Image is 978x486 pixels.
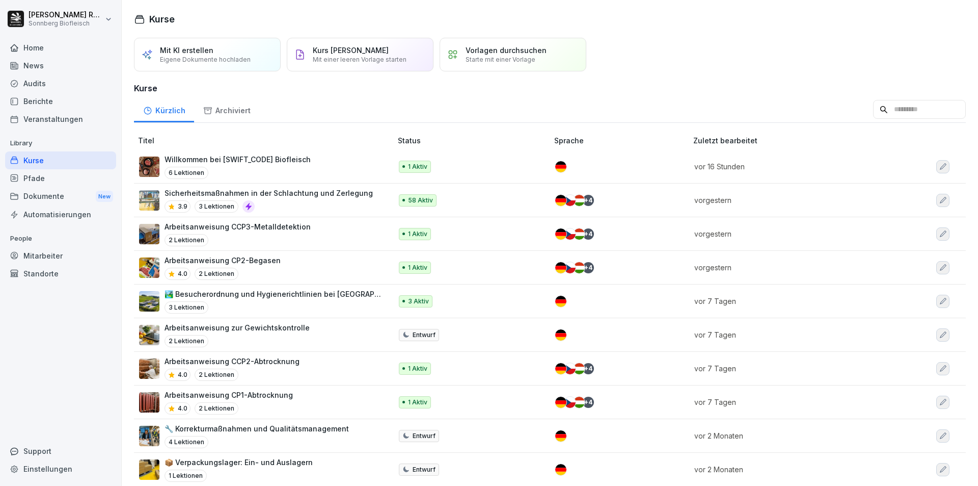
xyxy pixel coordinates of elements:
img: roi77fylcwzaflh0hwjmpm1w.png [139,291,159,312]
div: + 4 [583,363,594,374]
a: Mitarbeiter [5,247,116,265]
p: 1 Lektionen [165,470,207,482]
p: Library [5,135,116,151]
p: Arbeitsanweisung CP2-Begasen [165,255,281,266]
img: de.svg [555,363,566,374]
div: + 4 [583,195,594,206]
p: vorgestern [694,228,884,239]
p: 4.0 [178,370,187,379]
img: hu.svg [574,228,585,240]
h1: Kurse [149,12,175,26]
p: 2 Lektionen [165,335,208,347]
div: Home [5,39,116,57]
p: vorgestern [694,262,884,273]
p: [PERSON_NAME] Rafetseder [29,11,103,19]
a: Einstellungen [5,460,116,478]
img: hu.svg [574,262,585,273]
a: Veranstaltungen [5,110,116,128]
img: bg9xlr7342z5nsf7ao8e1prm.png [139,190,159,211]
p: 🔧 Korrekturmaßnahmen und Qualitätsmanagement [165,423,349,434]
p: Arbeitsanweisung CCP2-Abtrocknung [165,356,300,367]
img: de.svg [555,329,566,341]
p: Vorlagen durchsuchen [466,46,547,55]
p: 1 Aktiv [408,263,427,272]
p: 1 Aktiv [408,162,427,171]
img: hu.svg [574,195,585,206]
p: vorgestern [694,195,884,206]
img: de.svg [555,161,566,172]
p: vor 7 Tagen [694,296,884,306]
a: Standorte [5,265,116,283]
img: cz.svg [564,397,576,408]
p: Sonnberg Biofleisch [29,20,103,27]
img: de.svg [555,464,566,475]
p: 6 Lektionen [165,167,208,179]
a: Archiviert [194,96,259,122]
p: vor 2 Monaten [694,430,884,441]
p: Arbeitsanweisung CCP3-Metalldetektion [165,221,311,232]
img: gfrt4v3ftnksrv5de50xy3ff.png [139,325,159,345]
div: New [96,191,113,202]
p: Mit einer leeren Vorlage starten [313,56,406,63]
img: vq64qnx387vm2euztaeei3pt.png [139,157,159,177]
p: vor 2 Monaten [694,464,884,475]
p: Titel [138,135,394,146]
p: 2 Lektionen [195,402,238,415]
p: vor 7 Tagen [694,363,884,374]
p: 3 Lektionen [195,200,238,213]
p: Kurs [PERSON_NAME] [313,46,389,55]
img: de.svg [555,296,566,307]
p: 1 Aktiv [408,229,427,239]
p: Arbeitsanweisung zur Gewichtskontrolle [165,322,310,333]
p: Arbeitsanweisung CP1-Abtrocknung [165,390,293,400]
div: + 4 [583,397,594,408]
p: Entwurf [413,431,436,441]
p: 3.9 [178,202,187,211]
a: News [5,57,116,74]
p: 📦 Verpackungslager: Ein- und Auslagern [165,457,313,468]
img: cz.svg [564,195,576,206]
p: vor 7 Tagen [694,329,884,340]
div: + 4 [583,228,594,240]
div: Dokumente [5,187,116,206]
p: vor 16 Stunden [694,161,884,172]
div: + 4 [583,262,594,273]
a: Pfade [5,169,116,187]
img: de.svg [555,195,566,206]
p: 4.0 [178,404,187,413]
img: de.svg [555,228,566,240]
img: de.svg [555,430,566,442]
p: 1 Aktiv [408,364,427,373]
img: pb7on1m2g7igak9wb3620wd1.png [139,224,159,244]
p: 🏞️ Besucherordnung und Hygienerichtlinien bei [GEOGRAPHIC_DATA] [165,289,382,299]
p: vor 7 Tagen [694,397,884,407]
a: Kurse [5,151,116,169]
a: Audits [5,74,116,92]
a: DokumenteNew [5,187,116,206]
img: cz.svg [564,262,576,273]
img: hj9o9v8kzxvzc93uvlzx86ct.png [139,258,159,278]
div: Kürzlich [134,96,194,122]
p: Starte mit einer Vorlage [466,56,535,63]
p: 3 Lektionen [165,301,208,314]
a: Berichte [5,92,116,110]
p: 1 Aktiv [408,398,427,407]
p: Entwurf [413,330,436,340]
p: 2 Lektionen [195,369,238,381]
h3: Kurse [134,82,966,94]
p: Entwurf [413,465,436,474]
p: 58 Aktiv [408,196,433,205]
img: cz.svg [564,228,576,240]
img: kcy5zsy084eomyfwy436ysas.png [139,359,159,379]
a: Automatisierungen [5,206,116,223]
img: cz.svg [564,363,576,374]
